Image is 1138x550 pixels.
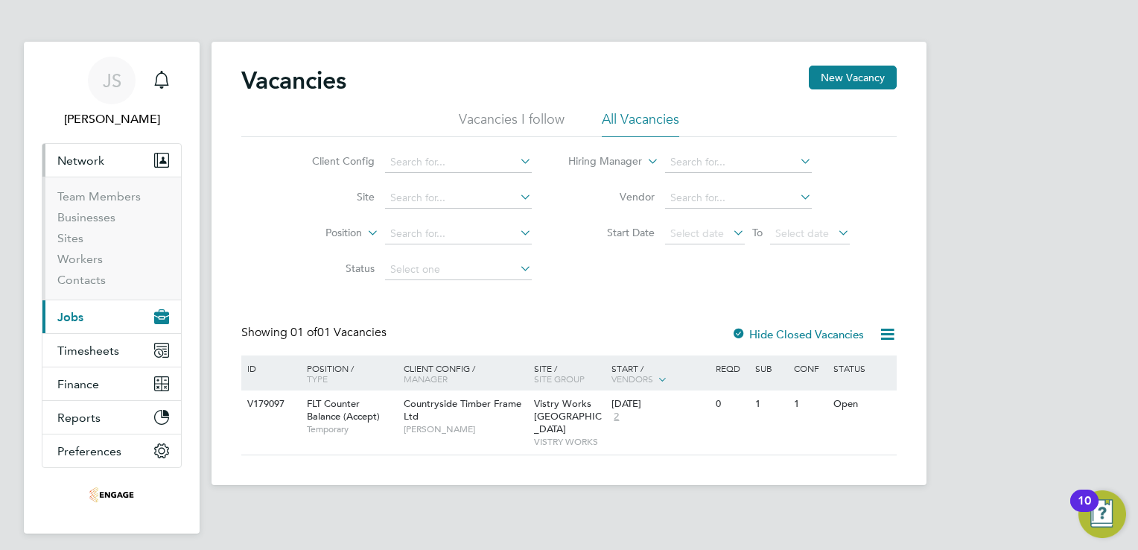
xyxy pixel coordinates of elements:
[569,226,655,239] label: Start Date
[290,325,317,340] span: 01 of
[307,397,380,423] span: FLT Counter Balance (Accept)
[611,411,621,423] span: 2
[42,434,181,467] button: Preferences
[42,144,181,177] button: Network
[290,325,387,340] span: 01 Vacancies
[404,373,448,385] span: Manager
[534,373,585,385] span: Site Group
[42,483,182,507] a: Go to home page
[289,190,375,203] label: Site
[42,177,181,300] div: Network
[307,423,396,435] span: Temporary
[385,188,532,209] input: Search for...
[57,344,119,358] span: Timesheets
[244,355,296,381] div: ID
[24,42,200,534] nav: Main navigation
[57,310,83,324] span: Jobs
[534,397,602,435] span: Vistry Works [GEOGRAPHIC_DATA]
[530,355,608,391] div: Site /
[775,227,829,240] span: Select date
[289,262,375,275] label: Status
[611,398,708,411] div: [DATE]
[731,327,864,341] label: Hide Closed Vacancies
[534,436,605,448] span: VISTRY WORKS
[296,355,400,391] div: Position /
[57,154,104,168] span: Network
[790,391,829,418] div: 1
[611,373,653,385] span: Vendors
[404,397,521,423] span: Countryside Timber Frame Ltd
[712,391,751,418] div: 0
[89,483,134,507] img: acceptrec-logo-retina.png
[385,259,532,280] input: Select one
[57,444,121,458] span: Preferences
[665,152,812,173] input: Search for...
[42,401,181,434] button: Reports
[404,423,527,435] span: [PERSON_NAME]
[830,355,894,381] div: Status
[57,377,99,391] span: Finance
[556,154,642,169] label: Hiring Manager
[712,355,751,381] div: Reqd
[809,66,897,89] button: New Vacancy
[748,223,767,242] span: To
[103,71,121,90] span: JS
[790,355,829,381] div: Conf
[42,334,181,367] button: Timesheets
[385,224,532,244] input: Search for...
[57,411,101,425] span: Reports
[608,355,712,393] div: Start /
[57,252,103,266] a: Workers
[665,188,812,209] input: Search for...
[241,66,346,95] h2: Vacancies
[385,152,532,173] input: Search for...
[289,154,375,168] label: Client Config
[42,57,182,128] a: JS[PERSON_NAME]
[307,373,328,385] span: Type
[42,367,181,400] button: Finance
[751,391,790,418] div: 1
[569,190,655,203] label: Vendor
[241,325,390,341] div: Showing
[57,231,83,245] a: Sites
[57,210,115,224] a: Businesses
[1078,490,1126,538] button: Open Resource Center, 10 new notifications
[751,355,790,381] div: Sub
[400,355,530,391] div: Client Config /
[1078,501,1091,520] div: 10
[42,110,182,128] span: Joanna Sobierajska
[57,189,141,203] a: Team Members
[276,226,362,241] label: Position
[459,110,565,137] li: Vacancies I follow
[602,110,679,137] li: All Vacancies
[42,300,181,333] button: Jobs
[244,391,296,418] div: V179097
[830,391,894,418] div: Open
[57,273,106,287] a: Contacts
[670,227,724,240] span: Select date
